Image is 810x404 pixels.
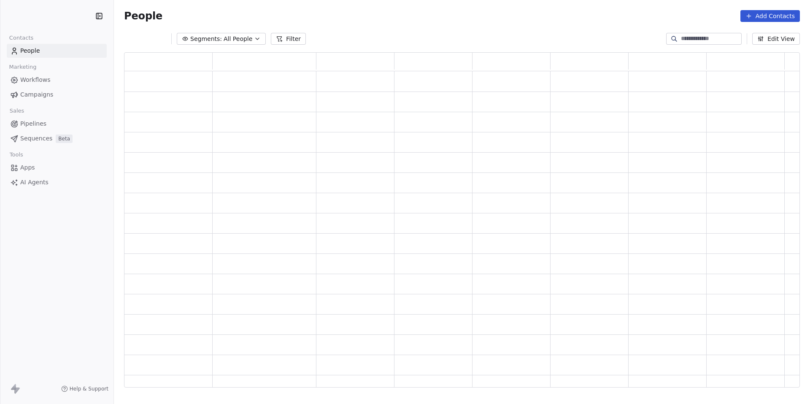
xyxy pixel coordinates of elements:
[20,119,46,128] span: Pipelines
[271,33,306,45] button: Filter
[5,32,37,44] span: Contacts
[7,44,107,58] a: People
[7,175,107,189] a: AI Agents
[70,385,108,392] span: Help & Support
[20,90,53,99] span: Campaigns
[20,46,40,55] span: People
[20,178,49,187] span: AI Agents
[7,161,107,175] a: Apps
[20,75,51,84] span: Workflows
[20,163,35,172] span: Apps
[6,105,28,117] span: Sales
[6,148,27,161] span: Tools
[5,61,40,73] span: Marketing
[740,10,800,22] button: Add Contacts
[7,132,107,145] a: SequencesBeta
[124,10,162,22] span: People
[7,73,107,87] a: Workflows
[20,134,52,143] span: Sequences
[56,135,73,143] span: Beta
[190,35,222,43] span: Segments:
[224,35,252,43] span: All People
[61,385,108,392] a: Help & Support
[7,117,107,131] a: Pipelines
[752,33,800,45] button: Edit View
[7,88,107,102] a: Campaigns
